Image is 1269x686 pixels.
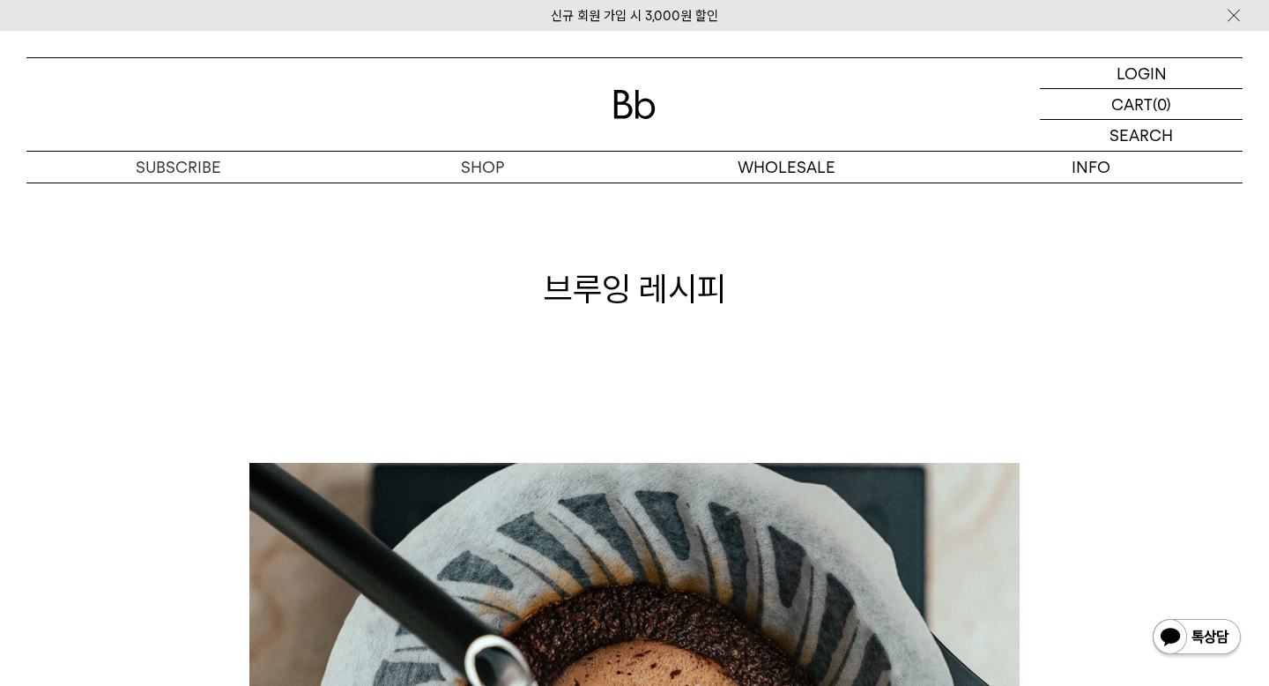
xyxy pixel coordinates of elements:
a: 신규 회원 가입 시 3,000원 할인 [551,8,718,24]
p: INFO [939,152,1243,183]
p: LOGIN [1117,58,1167,88]
p: SEARCH [1109,120,1173,151]
a: SHOP [330,152,634,183]
a: LOGIN [1040,58,1243,89]
p: WHOLESALE [634,152,939,183]
h1: 브루잉 레시피 [26,265,1243,312]
a: CART (0) [1040,89,1243,120]
p: CART [1111,89,1153,119]
p: (0) [1153,89,1171,119]
img: 로고 [613,90,656,119]
img: 카카오톡 채널 1:1 채팅 버튼 [1151,617,1243,660]
a: SUBSCRIBE [26,152,330,183]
